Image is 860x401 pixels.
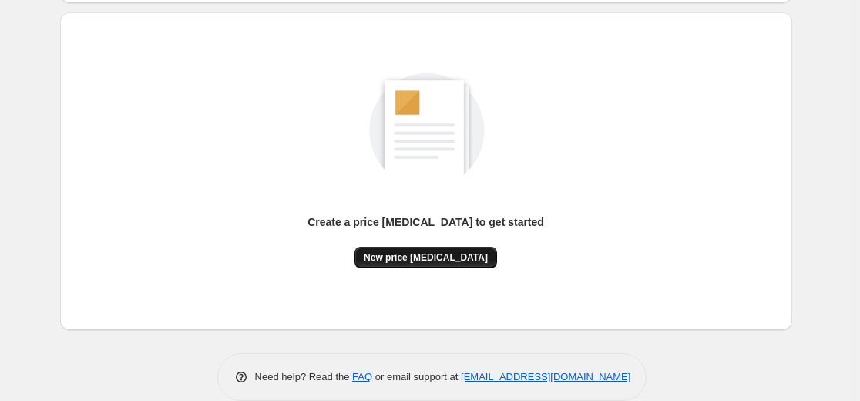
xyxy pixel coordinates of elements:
[372,371,461,382] span: or email support at
[354,247,497,268] button: New price [MEDICAL_DATA]
[461,371,630,382] a: [EMAIL_ADDRESS][DOMAIN_NAME]
[307,214,544,230] p: Create a price [MEDICAL_DATA] to get started
[352,371,372,382] a: FAQ
[364,251,488,264] span: New price [MEDICAL_DATA]
[255,371,353,382] span: Need help? Read the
